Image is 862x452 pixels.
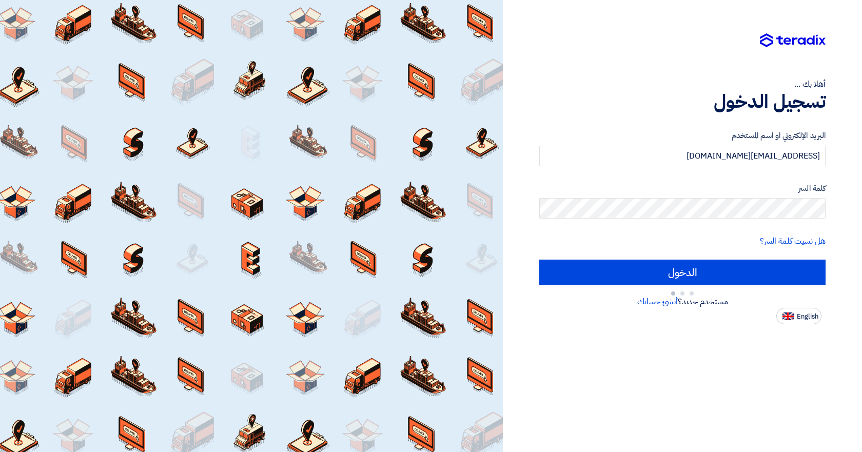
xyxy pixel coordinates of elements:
h1: تسجيل الدخول [539,90,826,113]
label: كلمة السر [539,183,826,194]
img: en-US.png [782,312,794,320]
input: الدخول [539,260,826,285]
span: English [797,313,818,320]
img: Teradix logo [760,33,826,48]
input: أدخل بريد العمل الإلكتروني او اسم المستخدم الخاص بك ... [539,146,826,166]
div: أهلا بك ... [539,78,826,90]
div: مستخدم جديد؟ [539,296,826,308]
a: أنشئ حسابك [637,296,678,308]
a: هل نسيت كلمة السر؟ [760,235,826,247]
button: English [776,308,821,324]
label: البريد الإلكتروني او اسم المستخدم [539,130,826,142]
